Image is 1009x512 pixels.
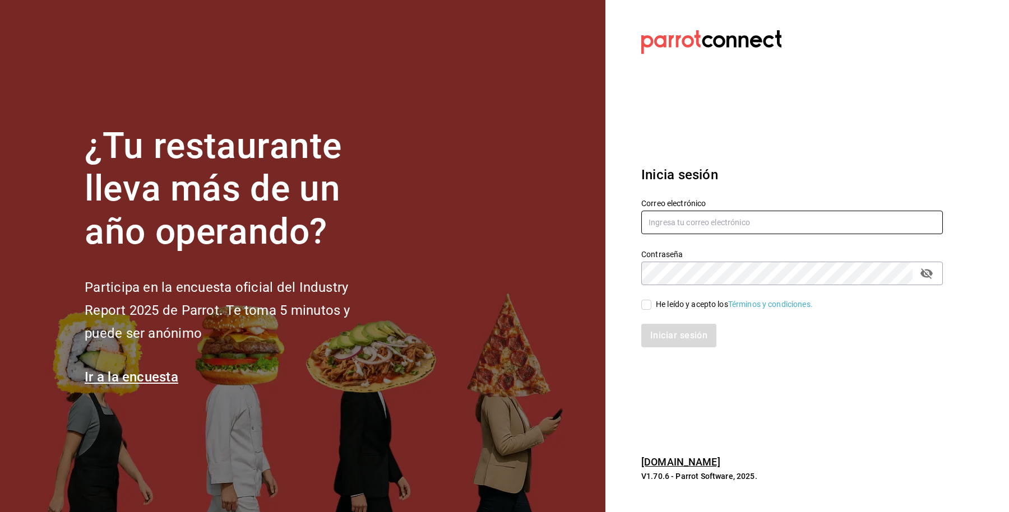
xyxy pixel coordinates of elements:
label: Correo electrónico [641,199,943,207]
button: passwordField [917,264,936,283]
p: V1.70.6 - Parrot Software, 2025. [641,471,943,482]
a: [DOMAIN_NAME] [641,456,720,468]
label: Contraseña [641,250,943,258]
a: Ir a la encuesta [85,369,178,385]
input: Ingresa tu correo electrónico [641,211,943,234]
a: Términos y condiciones. [728,300,813,309]
h1: ¿Tu restaurante lleva más de un año operando? [85,125,387,254]
h2: Participa en la encuesta oficial del Industry Report 2025 de Parrot. Te toma 5 minutos y puede se... [85,276,387,345]
h3: Inicia sesión [641,165,943,185]
div: He leído y acepto los [656,299,813,310]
